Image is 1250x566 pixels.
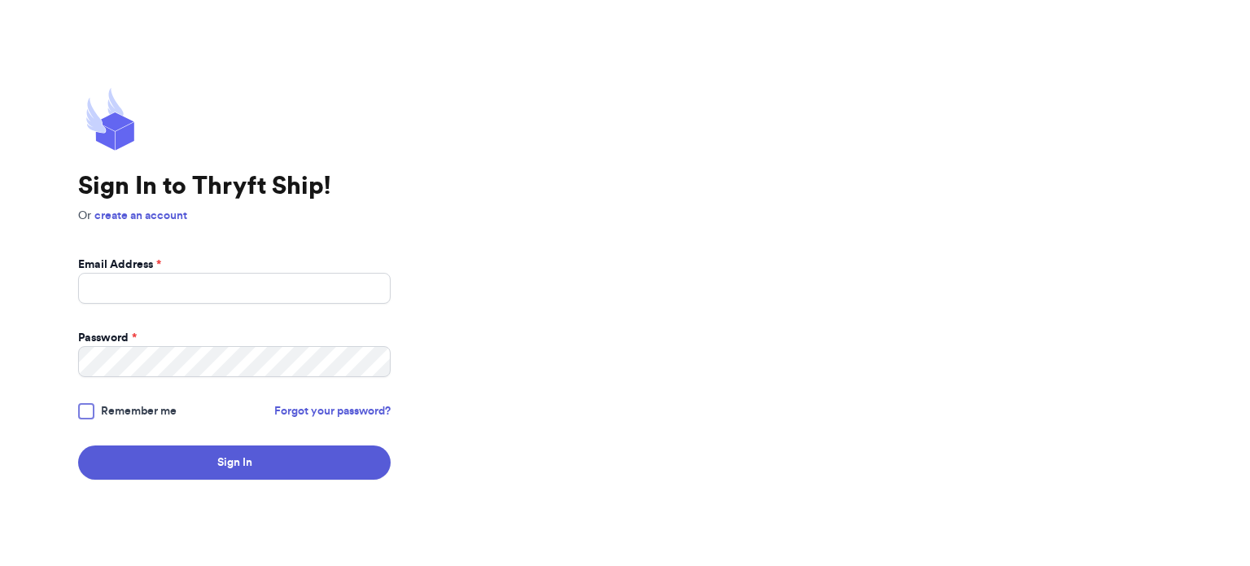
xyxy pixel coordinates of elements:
span: Remember me [101,403,177,419]
h1: Sign In to Thryft Ship! [78,172,391,201]
p: Or [78,208,391,224]
button: Sign In [78,445,391,480]
label: Password [78,330,137,346]
a: create an account [94,210,187,222]
a: Forgot your password? [274,403,391,419]
label: Email Address [78,257,161,273]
